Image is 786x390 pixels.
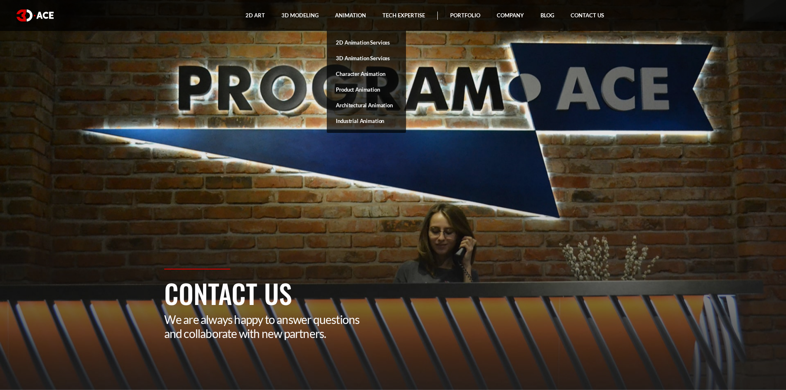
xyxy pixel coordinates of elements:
a: 3D Animation Services [327,50,406,66]
a: Architectural Animation [327,97,406,113]
a: 2D Animation Services [327,35,406,50]
a: Industrial Animation [327,113,406,129]
p: We are always happy to answer questions and collaborate with new partners. [164,312,622,340]
h1: Contact Us [164,274,622,312]
a: Product Animation [327,82,406,97]
img: logo white [17,9,54,21]
a: Character Animation [327,66,406,82]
